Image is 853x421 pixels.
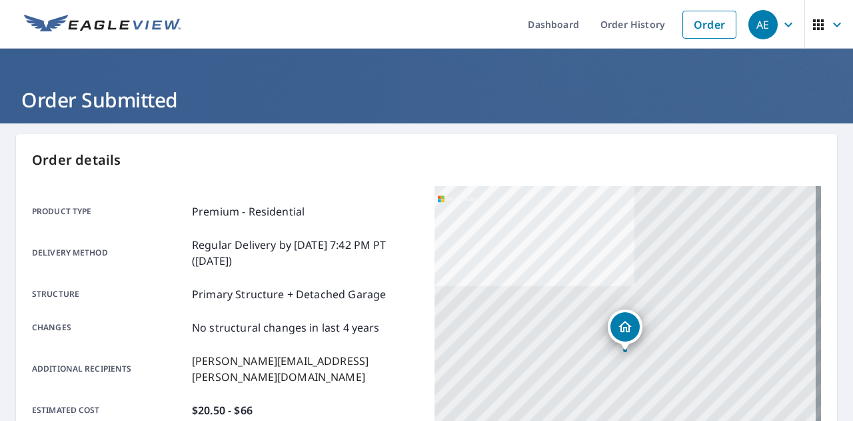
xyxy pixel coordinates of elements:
[682,11,736,39] a: Order
[192,353,419,385] p: [PERSON_NAME][EMAIL_ADDRESS][PERSON_NAME][DOMAIN_NAME]
[32,402,187,418] p: Estimated cost
[748,10,778,39] div: AE
[32,237,187,269] p: Delivery method
[32,203,187,220] p: Product type
[192,320,380,336] p: No structural changes in last 4 years
[608,310,642,351] div: Dropped pin, building 1, Residential property, 3611 University Blvd Houston, TX 77005
[32,150,821,170] p: Order details
[32,286,187,302] p: Structure
[192,286,386,302] p: Primary Structure + Detached Garage
[192,237,419,269] p: Regular Delivery by [DATE] 7:42 PM PT ([DATE])
[192,402,253,418] p: $20.50 - $66
[24,15,181,35] img: EV Logo
[192,203,305,220] p: Premium - Residential
[16,86,837,113] h1: Order Submitted
[32,353,187,385] p: Additional recipients
[32,320,187,336] p: Changes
